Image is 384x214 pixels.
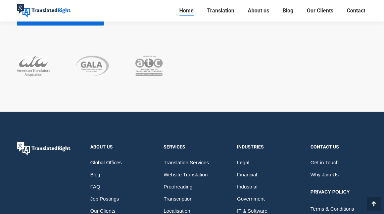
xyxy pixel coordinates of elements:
[281,6,295,15] a: Blog
[310,142,367,152] div: Contact us
[347,7,365,14] span: Contact
[90,169,100,181] span: Blog
[164,193,221,205] a: Transcription
[164,169,208,181] span: Website Translation
[237,157,249,169] span: Legal
[164,142,221,152] div: Services
[90,193,147,205] a: Job Postings
[164,157,221,169] a: Translation Services
[164,169,221,181] a: Website Translation
[90,169,147,181] a: Blog
[237,157,294,169] a: Legal
[17,4,70,17] img: Translated Right
[205,6,236,15] a: Translation
[179,7,194,14] span: Home
[90,181,100,193] span: FAQ
[90,181,147,193] a: FAQ
[237,193,294,205] a: Government
[237,169,294,181] a: Financial
[164,157,209,169] span: Translation Services
[164,181,221,193] a: Proofreading
[237,193,265,205] span: Government
[310,169,367,181] a: Why Join Us
[90,157,147,169] a: Global Offices
[310,157,367,169] a: Get in Touch
[310,169,339,181] span: Why Join Us
[207,7,234,14] span: Translation
[246,6,271,15] a: About us
[90,157,122,169] span: Global Offices
[310,157,339,169] span: Get in Touch
[305,6,335,15] a: Our Clients
[345,6,367,15] a: Contact
[90,142,147,152] div: About Us
[237,181,294,193] a: Industrial
[135,56,163,76] img: American Translation Company Logo
[237,142,294,152] div: Industries
[17,56,50,76] img: American Translators Association Logo
[90,193,119,205] span: Job Postings
[237,181,257,193] span: Industrial
[307,7,333,14] span: Our Clients
[237,169,257,181] span: Financial
[164,193,193,205] span: Transcription
[248,7,269,14] span: About us
[164,181,193,193] span: Proofreading
[283,7,293,14] span: Blog
[177,6,196,15] a: Home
